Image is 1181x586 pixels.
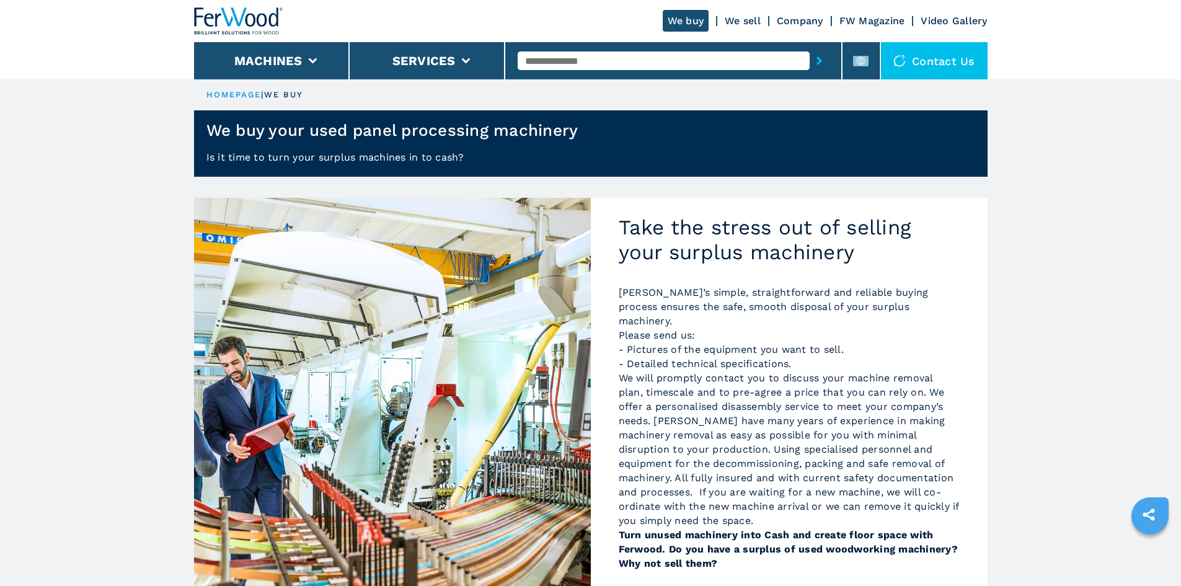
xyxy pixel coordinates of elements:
a: FW Magazine [839,15,905,27]
a: sharethis [1133,499,1164,530]
p: we buy [264,89,304,100]
button: submit-button [810,47,829,75]
span: | [261,90,263,99]
h1: We buy your used panel processing machinery [206,120,578,140]
a: We buy [663,10,709,32]
img: Contact us [893,55,906,67]
a: Video Gallery [921,15,987,27]
a: Company [777,15,823,27]
p: Is it time to turn your surplus machines in to cash? [194,150,988,177]
button: Machines [234,53,303,68]
div: Contact us [881,42,988,79]
button: Services [392,53,456,68]
h2: Take the stress out of selling your surplus machinery [619,215,960,264]
p: [PERSON_NAME]’s simple, straightforward and reliable buying process ensures the safe, smooth disp... [619,285,960,570]
a: HOMEPAGE [206,90,262,99]
iframe: Chat [1128,530,1172,577]
img: Ferwood [194,7,283,35]
strong: Turn unused machinery into Cash and create floor space with Ferwood. Do you have a surplus of use... [619,529,958,569]
a: We sell [725,15,761,27]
